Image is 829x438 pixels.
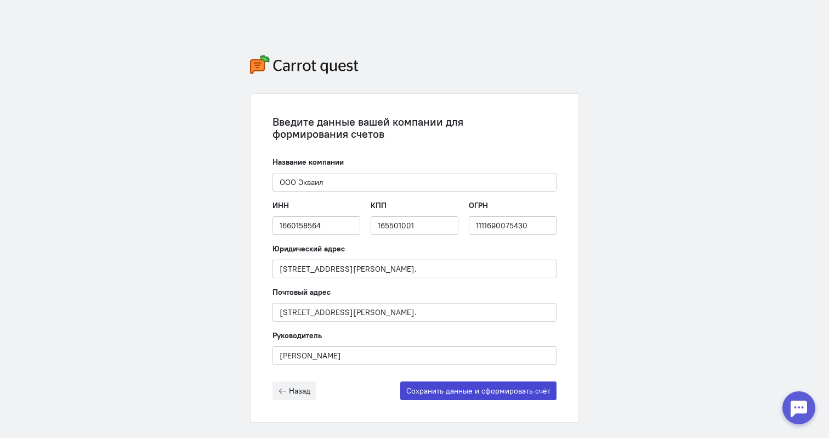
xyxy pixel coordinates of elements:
[400,381,557,400] button: Сохранить данные и сформировать счёт
[289,386,310,396] span: Назад
[469,200,488,211] label: ОГРН
[272,260,557,278] input: Юридический адрес компании
[272,303,557,322] input: Почтовый адрес компании
[250,55,359,74] img: carrot-quest-logo.svg
[272,381,316,400] button: Назад
[272,287,331,297] label: Почтовый адрес
[272,330,322,341] label: Руководитель
[371,200,387,211] label: КПП
[272,216,360,235] input: ИНН компании
[272,156,344,167] label: Название компании
[371,216,458,235] input: Если есть
[272,346,557,365] input: ФИО руководителя
[272,243,345,254] label: Юридический адрес
[272,173,557,192] input: Название компании, например «ООО “Огого“»
[469,216,557,235] input: Если есть
[272,200,289,211] label: ИНН
[272,116,557,140] div: Введите данные вашей компании для формирования счетов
